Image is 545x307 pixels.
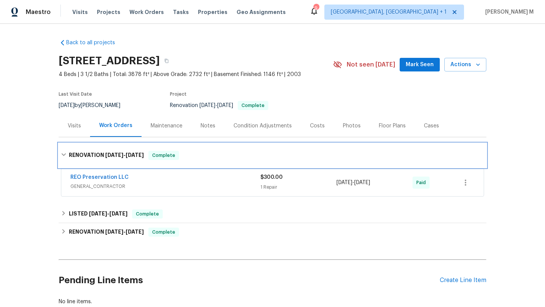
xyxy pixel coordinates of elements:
span: Complete [238,103,268,108]
div: Photos [343,122,361,130]
div: Costs [310,122,325,130]
div: 9 [313,5,319,12]
span: [DATE] [199,103,215,108]
span: [DATE] [217,103,233,108]
span: Geo Assignments [237,8,286,16]
span: [DATE] [336,180,352,185]
div: Condition Adjustments [234,122,292,130]
span: [DATE] [89,211,107,216]
button: Actions [444,58,486,72]
div: Work Orders [99,122,132,129]
span: $300.00 [260,175,283,180]
span: GENERAL_CONTRACTOR [70,183,260,190]
span: 4 Beds | 3 1/2 Baths | Total: 3878 ft² | Above Grade: 2732 ft² | Basement Finished: 1146 ft² | 2003 [59,71,333,78]
span: Visits [72,8,88,16]
span: [DATE] [109,211,128,216]
span: [PERSON_NAME] M [482,8,534,16]
div: Visits [68,122,81,130]
span: [DATE] [126,229,144,234]
span: Mark Seen [406,60,434,70]
span: Complete [149,228,178,236]
h2: [STREET_ADDRESS] [59,57,160,65]
div: LISTED [DATE]-[DATE]Complete [59,205,486,223]
h6: RENOVATION [69,228,144,237]
span: [DATE] [105,229,123,234]
span: Properties [198,8,227,16]
h2: Pending Line Items [59,263,440,298]
h6: RENOVATION [69,151,144,160]
span: Last Visit Date [59,92,92,96]
span: [DATE] [59,103,75,108]
span: Paid [416,179,429,186]
span: [DATE] [105,152,123,158]
a: Back to all projects [59,39,131,47]
div: RENOVATION [DATE]-[DATE]Complete [59,223,486,241]
div: by [PERSON_NAME] [59,101,129,110]
span: Complete [149,152,178,159]
span: Renovation [170,103,268,108]
span: Not seen [DATE] [347,61,395,68]
div: Notes [201,122,215,130]
div: Maintenance [151,122,182,130]
span: [DATE] [126,152,144,158]
span: - [105,229,144,234]
span: Complete [133,210,162,218]
div: RENOVATION [DATE]-[DATE]Complete [59,143,486,167]
div: Create Line Item [440,277,486,284]
span: - [199,103,233,108]
span: - [89,211,128,216]
a: REO Preservation LLC [70,175,129,180]
h6: LISTED [69,209,128,219]
span: Maestro [26,8,51,16]
span: [GEOGRAPHIC_DATA], [GEOGRAPHIC_DATA] + 1 [331,8,447,16]
span: Project [170,92,187,96]
button: Mark Seen [400,58,440,72]
div: No line items. [59,298,486,305]
span: Actions [450,60,480,70]
span: Projects [97,8,120,16]
div: Floor Plans [379,122,406,130]
span: Tasks [173,9,189,15]
div: Cases [424,122,439,130]
span: [DATE] [354,180,370,185]
span: - [105,152,144,158]
div: 1 Repair [260,183,336,191]
span: - [336,179,370,186]
span: Work Orders [129,8,164,16]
